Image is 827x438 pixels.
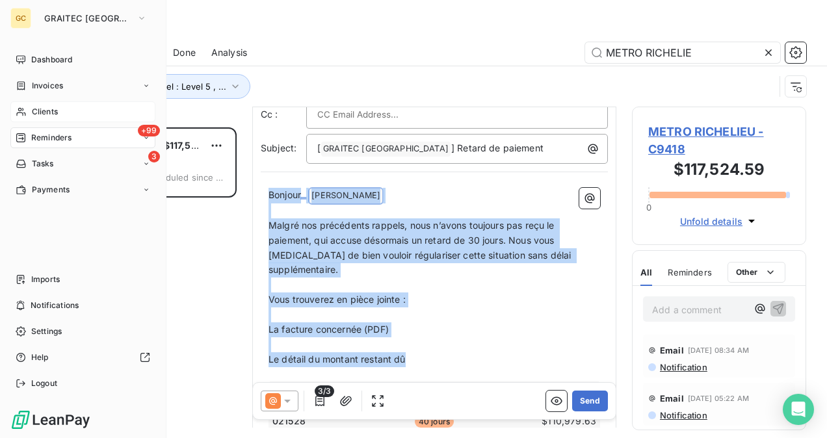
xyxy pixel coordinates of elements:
span: +99 [138,125,160,136]
input: CC Email Address... [317,105,457,124]
span: Analysis [211,46,247,59]
button: Reminder Level : Level 5 , ... [92,74,250,99]
div: GC [10,8,31,29]
span: $117,524.59 [164,140,218,151]
span: Done [173,46,196,59]
a: Help [10,347,155,368]
span: 3/3 [315,385,334,397]
span: 3 [148,151,160,162]
button: Send [572,391,608,411]
span: Imports [31,274,60,285]
span: All [640,267,652,277]
span: Notification [659,410,707,420]
span: METRO RICHELIEU - C9418 [648,123,790,158]
button: Other [728,262,786,283]
span: Reminder Level : Level 5 , ... [111,81,226,92]
span: Notification [659,362,707,372]
span: Notifications [31,300,79,311]
span: GRAITEC [GEOGRAPHIC_DATA] [44,13,131,23]
span: Le détail du montant restant dû [269,354,406,365]
span: 0 [646,202,651,213]
span: Reminders [31,132,72,144]
span: Email [660,393,684,404]
span: [DATE] 08:34 AM [688,346,749,354]
span: Payments [32,184,70,196]
img: Logo LeanPay [10,409,91,430]
span: Vous trouverez en pièce jointe : [269,294,406,305]
span: Malgré nos précédents rappels, nous n’avons toujours pas reçu le paiement, qui accuse désormais u... [269,220,574,276]
span: scheduled since 7 days [146,172,224,183]
span: Help [31,352,49,363]
span: 40 jours [415,416,454,428]
span: Clients [32,106,58,118]
span: La facture concernée (PDF) [269,324,389,335]
span: Dashboard [31,54,72,66]
span: Bonjour [269,189,301,200]
div: Open Intercom Messenger [783,394,814,425]
td: $110,979.63 [490,414,597,428]
button: Unfold details [676,214,762,229]
h3: $117,524.59 [648,158,790,184]
span: Settings [31,326,62,337]
input: Search [585,42,780,63]
label: Cc : [261,108,306,121]
span: Tasks [32,158,54,170]
span: Logout [31,378,57,389]
span: 021528 [272,415,306,428]
span: ] Retard de paiement [451,142,544,153]
span: [DATE] 05:22 AM [688,394,749,402]
span: Reminders [668,267,711,277]
span: [PERSON_NAME] [309,188,382,203]
span: [ [317,142,321,153]
span: Invoices [32,80,63,92]
span: Subject: [261,142,296,153]
span: Unfold details [680,214,742,228]
span: GRAITEC [GEOGRAPHIC_DATA] [321,142,451,157]
span: Email [660,345,684,355]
